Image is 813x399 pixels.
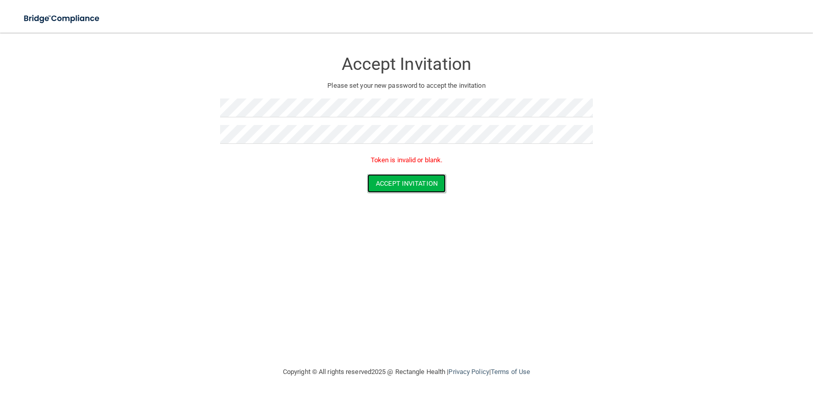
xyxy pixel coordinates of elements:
[220,356,593,388] div: Copyright © All rights reserved 2025 @ Rectangle Health | |
[367,174,446,193] button: Accept Invitation
[491,368,530,376] a: Terms of Use
[448,368,489,376] a: Privacy Policy
[15,8,109,29] img: bridge_compliance_login_screen.278c3ca4.svg
[636,327,801,367] iframe: Drift Widget Chat Controller
[228,80,585,92] p: Please set your new password to accept the invitation
[220,154,593,166] p: Token is invalid or blank.
[220,55,593,73] h3: Accept Invitation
